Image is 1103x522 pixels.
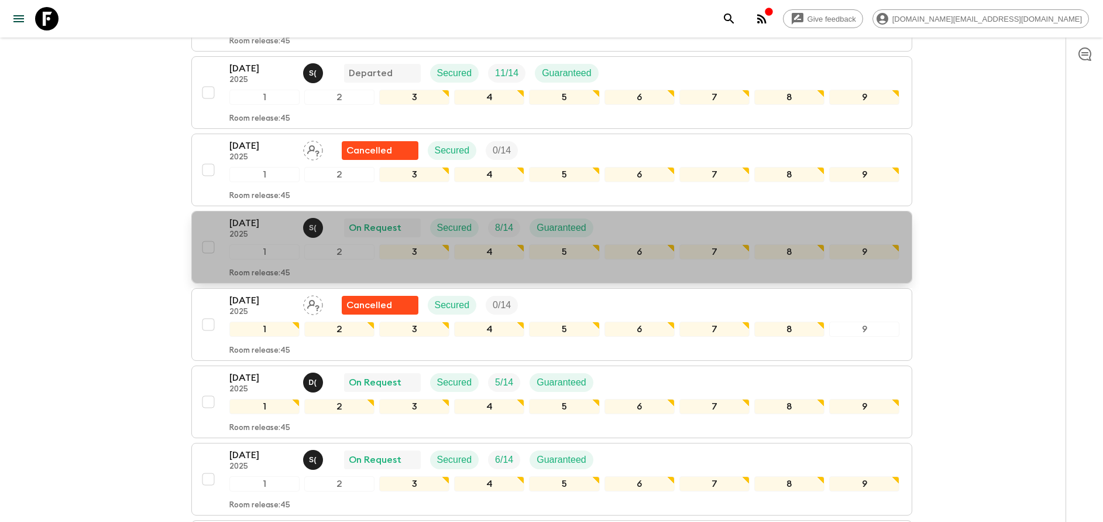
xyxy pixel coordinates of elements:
[303,453,325,463] span: Shandy (Putu) Sandhi Astra Juniawan
[309,455,317,465] p: S (
[379,90,449,105] div: 3
[872,9,1089,28] div: [DOMAIN_NAME][EMAIL_ADDRESS][DOMAIN_NAME]
[488,451,520,469] div: Trip Fill
[754,399,824,414] div: 8
[229,371,294,385] p: [DATE]
[309,223,317,233] p: S (
[754,167,824,182] div: 8
[303,144,323,153] span: Assign pack leader
[604,322,675,337] div: 6
[191,211,912,284] button: [DATE]2025Shandy (Putu) Sandhi Astra JuniawanOn RequestSecuredTrip FillGuaranteed123456789Room re...
[379,167,449,182] div: 3
[229,399,300,414] div: 1
[604,476,675,492] div: 6
[529,399,599,414] div: 5
[435,298,470,312] p: Secured
[488,373,520,392] div: Trip Fill
[229,244,300,260] div: 1
[309,378,317,387] p: D (
[529,90,599,105] div: 5
[829,167,899,182] div: 9
[229,153,294,162] p: 2025
[303,376,325,385] span: Dedi (Komang) Wardana
[886,15,1088,23] span: [DOMAIN_NAME][EMAIL_ADDRESS][DOMAIN_NAME]
[486,296,518,315] div: Trip Fill
[191,443,912,516] button: [DATE]2025Shandy (Putu) Sandhi Astra JuniawanOn RequestSecuredTrip FillGuaranteed123456789Room re...
[454,90,524,105] div: 4
[679,322,750,337] div: 7
[379,476,449,492] div: 3
[229,462,294,472] p: 2025
[604,90,675,105] div: 6
[303,67,325,76] span: Shandy (Putu) Sandhi Astra Juniawan
[495,221,513,235] p: 8 / 14
[304,90,374,105] div: 2
[829,90,899,105] div: 9
[493,144,511,158] p: 0 / 14
[754,244,824,260] div: 8
[437,376,472,390] p: Secured
[229,90,300,105] div: 1
[495,376,513,390] p: 5 / 14
[229,216,294,230] p: [DATE]
[229,294,294,308] p: [DATE]
[679,167,750,182] div: 7
[488,219,520,237] div: Trip Fill
[229,448,294,462] p: [DATE]
[454,322,524,337] div: 4
[229,424,290,433] p: Room release: 45
[191,134,912,206] button: [DATE]2025Assign pack leaderFlash Pack cancellationSecuredTrip Fill123456789Room release:45
[7,7,30,30] button: menu
[430,219,479,237] div: Secured
[229,192,290,201] p: Room release: 45
[529,476,599,492] div: 5
[346,144,392,158] p: Cancelled
[754,322,824,337] div: 8
[717,7,741,30] button: search adventures
[801,15,863,23] span: Give feedback
[346,298,392,312] p: Cancelled
[303,221,325,231] span: Shandy (Putu) Sandhi Astra Juniawan
[379,322,449,337] div: 3
[349,66,393,80] p: Departed
[229,501,290,510] p: Room release: 45
[437,221,472,235] p: Secured
[783,9,863,28] a: Give feedback
[428,296,477,315] div: Secured
[229,385,294,394] p: 2025
[191,366,912,438] button: [DATE]2025Dedi (Komang) WardanaOn RequestSecuredTrip FillGuaranteed123456789Room release:45
[454,476,524,492] div: 4
[604,167,675,182] div: 6
[229,114,290,124] p: Room release: 45
[454,244,524,260] div: 4
[486,141,518,160] div: Trip Fill
[229,167,300,182] div: 1
[829,476,899,492] div: 9
[229,139,294,153] p: [DATE]
[679,90,750,105] div: 7
[379,399,449,414] div: 3
[529,322,599,337] div: 5
[437,453,472,467] p: Secured
[349,453,401,467] p: On Request
[304,476,374,492] div: 2
[303,373,325,393] button: D(
[342,141,418,160] div: Flash Pack cancellation
[435,144,470,158] p: Secured
[829,322,899,337] div: 9
[229,322,300,337] div: 1
[430,373,479,392] div: Secured
[537,221,586,235] p: Guaranteed
[304,399,374,414] div: 2
[537,376,586,390] p: Guaranteed
[679,244,750,260] div: 7
[754,476,824,492] div: 8
[304,322,374,337] div: 2
[537,453,586,467] p: Guaranteed
[529,167,599,182] div: 5
[191,56,912,129] button: [DATE]2025Shandy (Putu) Sandhi Astra JuniawanDepartedSecuredTrip FillGuaranteed123456789Room rele...
[454,399,524,414] div: 4
[304,167,374,182] div: 2
[379,244,449,260] div: 3
[529,244,599,260] div: 5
